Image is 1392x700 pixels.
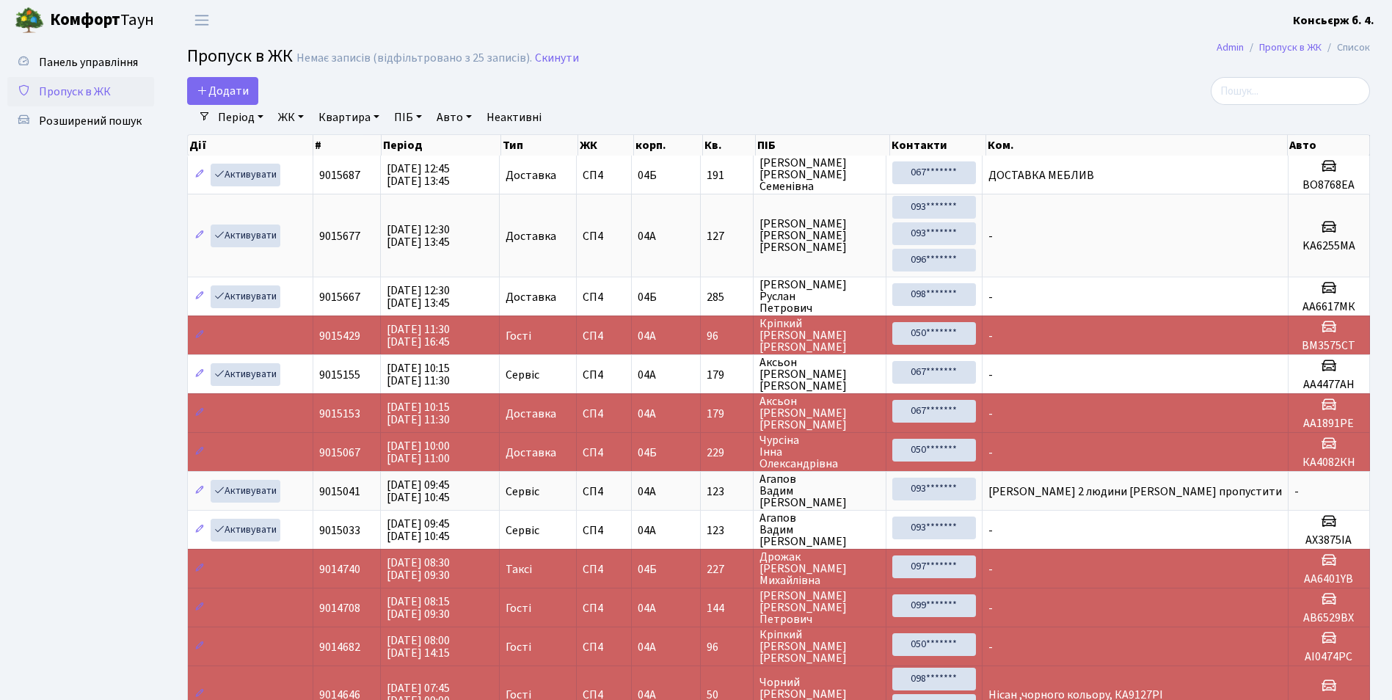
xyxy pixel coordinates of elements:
[211,480,280,503] a: Активувати
[583,230,626,242] span: СП4
[387,594,450,622] span: [DATE] 08:15 [DATE] 09:30
[988,406,993,422] span: -
[988,167,1094,183] span: ДОСТАВКА МЕБЛИВ
[39,84,111,100] span: Пропуск в ЖК
[211,164,280,186] a: Активувати
[988,328,993,344] span: -
[890,135,986,156] th: Контакти
[15,6,44,35] img: logo.png
[387,477,450,506] span: [DATE] 09:45 [DATE] 10:45
[387,360,450,389] span: [DATE] 10:15 [DATE] 11:30
[1259,40,1322,55] a: Пропуск в ЖК
[211,285,280,308] a: Активувати
[1294,178,1363,192] h5: ВО8768ЕА
[583,447,626,459] span: СП4
[7,77,154,106] a: Пропуск в ЖК
[638,484,656,500] span: 04А
[707,169,747,181] span: 191
[988,600,993,616] span: -
[319,484,360,500] span: 9015041
[634,135,703,156] th: корп.
[583,564,626,575] span: СП4
[988,561,993,577] span: -
[707,641,747,653] span: 96
[988,522,993,539] span: -
[387,438,450,467] span: [DATE] 10:00 [DATE] 11:00
[759,473,880,508] span: Агапов Вадим [PERSON_NAME]
[988,445,993,461] span: -
[313,105,385,130] a: Квартира
[638,328,656,344] span: 04А
[39,54,138,70] span: Панель управління
[1294,572,1363,586] h5: АА6401YB
[382,135,501,156] th: Період
[703,135,756,156] th: Кв.
[506,525,539,536] span: Сервіс
[183,8,220,32] button: Переключити навігацію
[583,291,626,303] span: СП4
[506,641,531,653] span: Гості
[759,218,880,253] span: [PERSON_NAME] [PERSON_NAME] [PERSON_NAME]
[7,48,154,77] a: Панель управління
[319,639,360,655] span: 9014682
[583,169,626,181] span: СП4
[50,8,120,32] b: Комфорт
[506,230,556,242] span: Доставка
[988,228,993,244] span: -
[1322,40,1370,56] li: Список
[506,602,531,614] span: Гості
[1294,650,1363,664] h5: АІ0474РС
[707,602,747,614] span: 144
[759,434,880,470] span: Чурсіна Інна Олександрівна
[319,600,360,616] span: 9014708
[211,519,280,542] a: Активувати
[988,639,993,655] span: -
[759,629,880,664] span: Кріпкий [PERSON_NAME] [PERSON_NAME]
[756,135,889,156] th: ПІБ
[431,105,478,130] a: Авто
[986,135,1288,156] th: Ком.
[319,167,360,183] span: 9015687
[387,161,450,189] span: [DATE] 12:45 [DATE] 13:45
[1217,40,1244,55] a: Admin
[1288,135,1370,156] th: Авто
[313,135,382,156] th: #
[1294,339,1363,353] h5: ВМ3575СТ
[759,357,880,392] span: Аксьон [PERSON_NAME] [PERSON_NAME]
[1294,378,1363,392] h5: AA4477AН
[187,43,293,69] span: Пропуск в ЖК
[988,484,1282,500] span: [PERSON_NAME] 2 людини [PERSON_NAME] пропустити
[187,77,258,105] a: Додати
[1294,239,1363,253] h5: KA6255MA
[759,512,880,547] span: Агапов Вадим [PERSON_NAME]
[535,51,579,65] a: Скинути
[638,289,657,305] span: 04Б
[319,228,360,244] span: 9015677
[1294,300,1363,314] h5: АА6617МК
[583,369,626,381] span: СП4
[296,51,532,65] div: Немає записів (відфільтровано з 25 записів).
[707,230,747,242] span: 127
[707,408,747,420] span: 179
[506,330,531,342] span: Гості
[481,105,547,130] a: Неактивні
[1293,12,1374,29] a: Консьєрж б. 4.
[319,561,360,577] span: 9014740
[319,522,360,539] span: 9015033
[387,632,450,661] span: [DATE] 08:00 [DATE] 14:15
[759,157,880,192] span: [PERSON_NAME] [PERSON_NAME] Семенівна
[319,328,360,344] span: 9015429
[583,486,626,497] span: СП4
[387,516,450,544] span: [DATE] 09:45 [DATE] 10:45
[638,600,656,616] span: 04А
[638,639,656,655] span: 04А
[319,406,360,422] span: 9015153
[759,279,880,314] span: [PERSON_NAME] Руслан Петрович
[578,135,634,156] th: ЖК
[506,564,532,575] span: Таксі
[1294,533,1363,547] h5: AX3875IA
[387,321,450,350] span: [DATE] 11:30 [DATE] 16:45
[707,486,747,497] span: 123
[759,318,880,353] span: Кріпкий [PERSON_NAME] [PERSON_NAME]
